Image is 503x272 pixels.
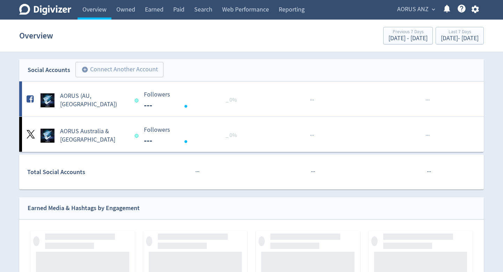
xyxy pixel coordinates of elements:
[197,167,198,176] span: ·
[312,167,314,176] span: ·
[430,167,431,176] span: ·
[19,117,484,152] a: AORUS Australia & New Zealand undefinedAORUS Australia & [GEOGRAPHIC_DATA] Followers --- Follower...
[60,127,128,144] h5: AORUS Australia & [GEOGRAPHIC_DATA]
[383,27,433,44] button: Previous 7 Days[DATE] - [DATE]
[226,132,237,139] span: _ 0%
[134,99,140,102] span: Data last synced: 1 Oct 2025, 9:01am (AEST)
[425,96,427,105] span: ·
[427,96,428,105] span: ·
[436,27,484,44] button: Last 7 Days[DATE]- [DATE]
[428,131,430,140] span: ·
[425,131,427,140] span: ·
[313,96,314,105] span: ·
[60,92,128,109] h5: AORUS (AU, [GEOGRAPHIC_DATA])
[441,35,479,42] div: [DATE] - [DATE]
[310,131,311,140] span: ·
[428,167,430,176] span: ·
[41,93,54,107] img: AORUS (AU, NZ) undefined
[134,134,140,138] span: Data last synced: 30 Sep 2025, 1:50pm (AEST)
[28,65,70,75] div: Social Accounts
[75,62,163,77] button: Connect Another Account
[226,96,237,103] span: _ 0%
[81,66,88,73] span: add_circle
[311,167,312,176] span: ·
[311,96,313,105] span: ·
[140,127,245,145] svg: Followers ---
[395,4,437,15] button: AORUS ANZ
[441,29,479,35] div: Last 7 Days
[397,4,429,15] span: AORUS ANZ
[427,131,428,140] span: ·
[388,35,428,42] div: [DATE] - [DATE]
[198,167,199,176] span: ·
[19,24,53,47] h1: Overview
[28,203,140,213] div: Earned Media & Hashtags by Engagement
[19,81,484,116] a: AORUS (AU, NZ) undefinedAORUS (AU, [GEOGRAPHIC_DATA]) Followers --- Followers --- _ 0%······
[311,131,313,140] span: ·
[41,129,54,143] img: AORUS Australia & New Zealand undefined
[427,167,428,176] span: ·
[430,6,437,13] span: expand_more
[140,91,245,110] svg: Followers ---
[313,131,314,140] span: ·
[27,167,139,177] div: Total Social Accounts
[428,96,430,105] span: ·
[314,167,315,176] span: ·
[388,29,428,35] div: Previous 7 Days
[310,96,311,105] span: ·
[70,63,163,77] a: Connect Another Account
[195,167,197,176] span: ·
